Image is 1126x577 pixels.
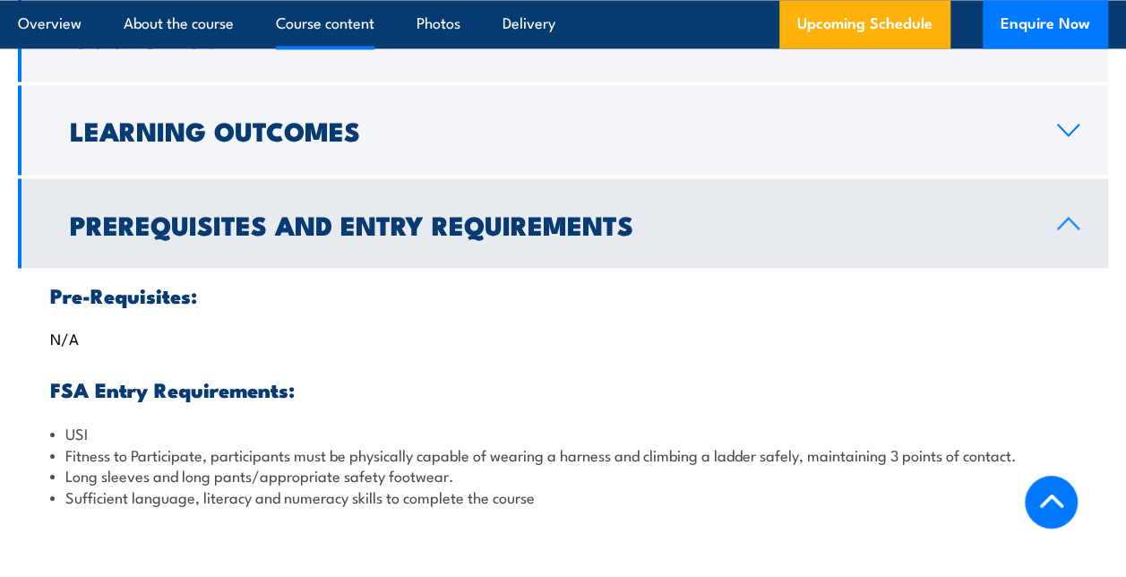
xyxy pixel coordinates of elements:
[70,118,1028,142] h2: Learning Outcomes
[50,422,1076,443] li: USI
[50,464,1076,485] li: Long sleeves and long pants/appropriate safety footwear.
[50,284,1076,305] h3: Pre-Requisites:
[50,378,1076,399] h3: FSA Entry Requirements:
[50,328,1076,346] p: N/A
[70,211,1028,235] h2: Prerequisites and Entry Requirements
[50,444,1076,464] li: Fitness to Participate, participants must be physically capable of wearing a harness and climbing...
[18,85,1108,175] a: Learning Outcomes
[50,486,1076,506] li: Sufficient language, literacy and numeracy skills to complete the course
[18,178,1108,268] a: Prerequisites and Entry Requirements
